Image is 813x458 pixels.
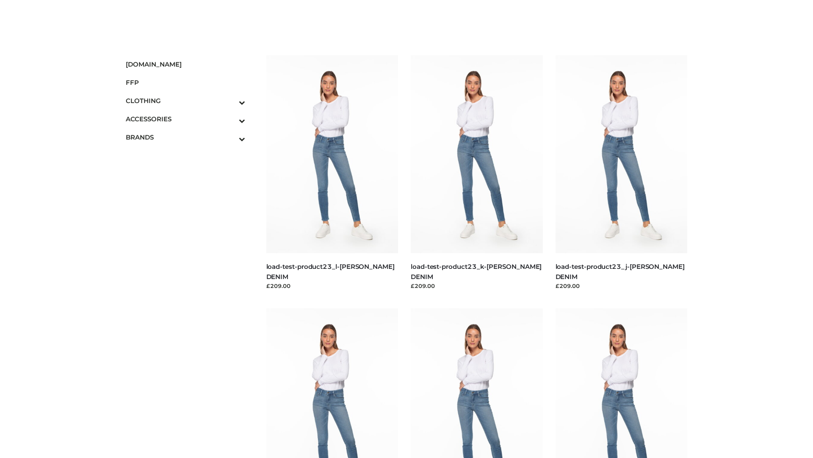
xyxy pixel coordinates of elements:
[126,73,245,92] a: FFP
[216,110,245,128] button: Toggle Submenu
[411,263,542,280] a: load-test-product23_k-[PERSON_NAME] DENIM
[126,110,245,128] a: ACCESSORIESToggle Submenu
[126,132,245,142] span: BRANDS
[126,59,245,69] span: [DOMAIN_NAME]
[556,263,685,280] a: load-test-product23_j-[PERSON_NAME] DENIM
[126,55,245,73] a: [DOMAIN_NAME]
[126,92,245,110] a: CLOTHINGToggle Submenu
[126,78,245,87] span: FFP
[216,128,245,146] button: Toggle Submenu
[126,114,245,124] span: ACCESSORIES
[126,96,245,106] span: CLOTHING
[266,263,395,280] a: load-test-product23_l-[PERSON_NAME] DENIM
[216,92,245,110] button: Toggle Submenu
[266,282,398,290] div: £209.00
[411,282,543,290] div: £209.00
[126,128,245,146] a: BRANDSToggle Submenu
[556,282,688,290] div: £209.00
